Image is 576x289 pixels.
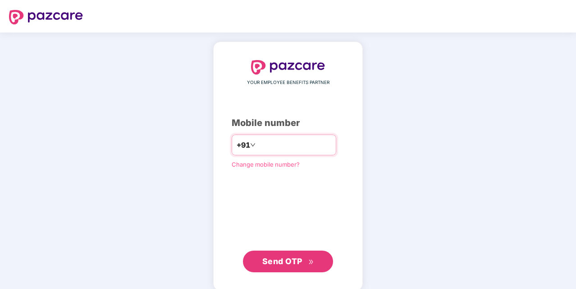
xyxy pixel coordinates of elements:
[262,256,302,266] span: Send OTP
[237,140,250,151] span: +91
[243,251,333,272] button: Send OTPdouble-right
[251,60,325,75] img: logo
[9,10,83,24] img: logo
[232,116,344,130] div: Mobile number
[250,142,256,148] span: down
[247,79,329,86] span: YOUR EMPLOYEE BENEFITS PARTNER
[308,259,314,265] span: double-right
[232,161,300,168] a: Change mobile number?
